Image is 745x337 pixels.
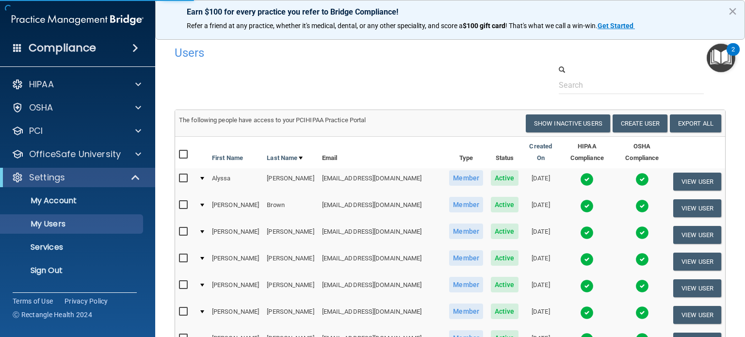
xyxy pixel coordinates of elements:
[673,253,721,271] button: View User
[505,22,598,30] span: ! That's what we call a win-win.
[522,222,559,248] td: [DATE]
[29,125,43,137] p: PCI
[449,277,483,292] span: Member
[487,137,522,168] th: Status
[263,275,318,302] td: [PERSON_NAME]
[318,168,446,195] td: [EMAIL_ADDRESS][DOMAIN_NAME]
[12,79,141,90] a: HIPAA
[449,250,483,266] span: Member
[29,79,54,90] p: HIPAA
[491,304,518,319] span: Active
[613,114,667,132] button: Create User
[449,224,483,239] span: Member
[731,49,735,62] div: 2
[6,242,139,252] p: Services
[449,197,483,212] span: Member
[449,304,483,319] span: Member
[13,296,53,306] a: Terms of Use
[318,275,446,302] td: [EMAIL_ADDRESS][DOMAIN_NAME]
[263,302,318,328] td: [PERSON_NAME]
[491,250,518,266] span: Active
[267,152,303,164] a: Last Name
[318,195,446,222] td: [EMAIL_ADDRESS][DOMAIN_NAME]
[491,170,518,186] span: Active
[187,7,713,16] p: Earn $100 for every practice you refer to Bridge Compliance!
[445,137,487,168] th: Type
[522,195,559,222] td: [DATE]
[580,279,594,293] img: tick.e7d51cea.svg
[179,116,366,124] span: The following people have access to your PCIHIPAA Practice Portal
[522,302,559,328] td: [DATE]
[598,22,633,30] strong: Get Started
[635,199,649,213] img: tick.e7d51cea.svg
[187,22,463,30] span: Refer a friend at any practice, whether it's medical, dental, or any other speciality, and score a
[673,173,721,191] button: View User
[673,226,721,244] button: View User
[263,248,318,275] td: [PERSON_NAME]
[580,226,594,240] img: tick.e7d51cea.svg
[263,222,318,248] td: [PERSON_NAME]
[208,168,263,195] td: Alyssa
[491,197,518,212] span: Active
[29,41,96,55] h4: Compliance
[673,279,721,297] button: View User
[580,306,594,320] img: tick.e7d51cea.svg
[526,114,610,132] button: Show Inactive Users
[212,152,243,164] a: First Name
[635,226,649,240] img: tick.e7d51cea.svg
[580,253,594,266] img: tick.e7d51cea.svg
[522,168,559,195] td: [DATE]
[318,248,446,275] td: [EMAIL_ADDRESS][DOMAIN_NAME]
[673,199,721,217] button: View User
[559,137,615,168] th: HIPAA Compliance
[463,22,505,30] strong: $100 gift card
[522,275,559,302] td: [DATE]
[635,253,649,266] img: tick.e7d51cea.svg
[208,222,263,248] td: [PERSON_NAME]
[12,10,144,30] img: PMB logo
[6,266,139,275] p: Sign Out
[263,168,318,195] td: [PERSON_NAME]
[522,248,559,275] td: [DATE]
[318,137,446,168] th: Email
[318,222,446,248] td: [EMAIL_ADDRESS][DOMAIN_NAME]
[6,219,139,229] p: My Users
[208,248,263,275] td: [PERSON_NAME]
[615,137,669,168] th: OSHA Compliance
[635,279,649,293] img: tick.e7d51cea.svg
[635,173,649,186] img: tick.e7d51cea.svg
[175,47,490,59] h4: Users
[580,199,594,213] img: tick.e7d51cea.svg
[673,306,721,324] button: View User
[12,125,141,137] a: PCI
[6,196,139,206] p: My Account
[29,172,65,183] p: Settings
[559,76,704,94] input: Search
[65,296,108,306] a: Privacy Policy
[208,302,263,328] td: [PERSON_NAME]
[318,302,446,328] td: [EMAIL_ADDRESS][DOMAIN_NAME]
[208,275,263,302] td: [PERSON_NAME]
[12,102,141,113] a: OSHA
[12,172,141,183] a: Settings
[707,44,735,72] button: Open Resource Center, 2 new notifications
[670,114,721,132] a: Export All
[491,224,518,239] span: Active
[491,277,518,292] span: Active
[598,22,635,30] a: Get Started
[449,170,483,186] span: Member
[728,3,737,19] button: Close
[635,306,649,320] img: tick.e7d51cea.svg
[263,195,318,222] td: Brown
[580,173,594,186] img: tick.e7d51cea.svg
[29,102,53,113] p: OSHA
[12,148,141,160] a: OfficeSafe University
[526,141,555,164] a: Created On
[29,148,121,160] p: OfficeSafe University
[208,195,263,222] td: [PERSON_NAME]
[13,310,92,320] span: Ⓒ Rectangle Health 2024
